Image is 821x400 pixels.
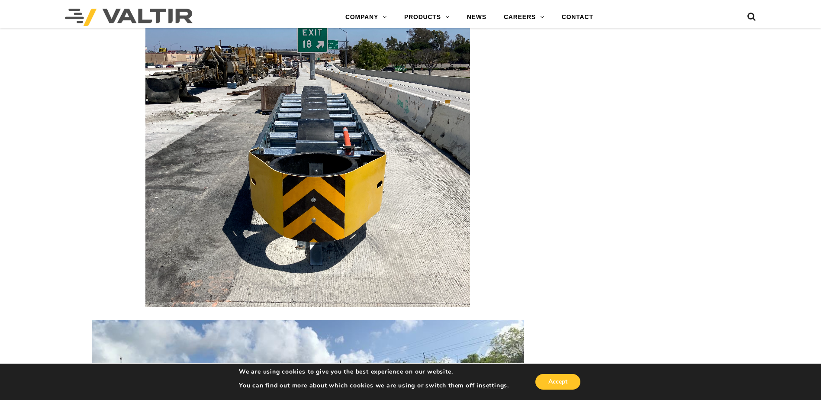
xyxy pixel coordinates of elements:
img: Valtir [65,9,193,26]
a: CAREERS [495,9,553,26]
button: Accept [535,374,580,390]
p: You can find out more about which cookies we are using or switch them off in . [239,382,509,390]
a: CONTACT [553,9,602,26]
p: We are using cookies to give you the best experience on our website. [239,368,509,376]
button: settings [483,382,507,390]
a: PRODUCTS [396,9,458,26]
a: NEWS [458,9,495,26]
a: COMPANY [337,9,396,26]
